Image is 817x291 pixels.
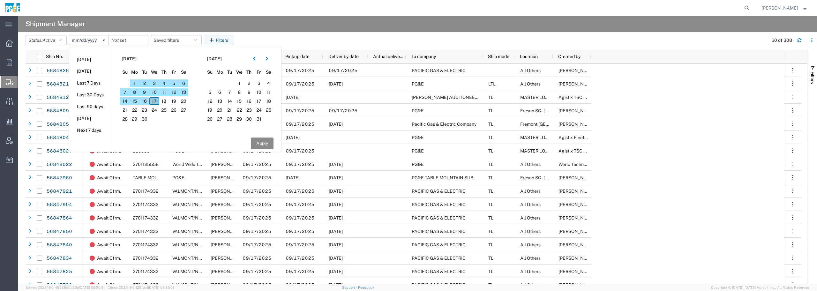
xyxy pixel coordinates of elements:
[243,202,271,207] span: 09/17/2025
[139,69,149,76] span: Tu
[120,88,130,96] span: 7
[520,81,541,86] span: All Others
[358,286,374,289] a: Feedback
[149,79,159,87] span: 3
[159,97,169,105] span: 18
[46,133,72,143] a: 56848042
[46,240,72,250] a: 56847840
[254,69,264,76] span: Fr
[69,54,111,65] li: [DATE]
[412,215,466,220] span: PACIFIC GAS & ELECTRIC
[488,122,493,127] span: TL
[264,79,274,87] span: 4
[234,69,244,76] span: We
[211,242,247,247] span: C.H. Robinson
[520,54,538,59] span: Location
[329,256,343,261] span: 09/19/2025
[412,95,481,100] span: J.J. KANE AUCTIONEERS
[159,69,169,76] span: Th
[179,88,189,96] span: 13
[761,4,808,12] button: [PERSON_NAME]
[225,88,235,96] span: 7
[243,282,271,287] span: 09/17/2025
[130,69,140,76] span: Mo
[412,148,424,153] span: PG&E
[520,202,541,207] span: All Others
[264,69,274,76] span: Sa
[149,88,159,96] span: 10
[69,77,111,89] li: Last 7 Days
[26,35,67,45] button: Status:Active
[130,97,140,105] span: 15
[234,79,244,87] span: 1
[46,186,72,197] a: 56847921
[488,189,493,194] span: TL
[211,162,247,167] span: C.H. Robinson
[520,122,584,127] span: Fremont DC
[520,215,541,220] span: All Others
[215,97,225,105] span: 13
[810,71,815,84] span: Filters
[520,282,541,287] span: All Others
[133,269,158,274] span: 2701174332
[169,69,179,76] span: Fr
[130,106,140,114] span: 22
[412,68,466,73] span: PACIFIC GAS & ELECTRIC
[225,97,235,105] span: 14
[149,69,159,76] span: We
[488,148,493,153] span: TL
[69,35,109,45] input: Not set
[120,97,130,105] span: 14
[215,106,225,114] span: 20
[488,162,493,167] span: TL
[251,138,274,149] button: Apply
[411,54,436,59] span: To company
[139,79,149,87] span: 2
[761,4,798,11] span: Wendy Hetrick
[412,162,424,167] span: PG&E
[97,211,121,225] span: Await Cfrm.
[46,213,72,223] a: 56847864
[488,54,509,59] span: Ship mode
[172,162,228,167] span: World Wide Technology Inc
[130,79,140,87] span: 1
[412,135,424,140] span: PG&E
[243,269,271,274] span: 09/17/2025
[520,108,586,113] span: Fresno SC - 2141 S Orange Ave
[488,175,493,180] span: TL
[46,54,63,59] span: Ship No.
[133,229,158,234] span: 2701174332
[412,189,466,194] span: PACIFIC GAS & ELECTRIC
[211,189,247,194] span: C.H. Robinson
[711,285,809,290] span: Copyright © [DATE]-[DATE] Agistix Inc., All Rights Reserved
[46,146,72,156] a: 56848027
[488,95,493,100] span: TL
[133,282,158,287] span: 2701174332
[172,215,219,220] span: VALMONT/NEWMARK
[133,202,158,207] span: 2701174332
[79,286,105,289] span: [DATE] 09:50:51
[254,115,264,123] span: 31
[520,256,541,261] span: All Others
[97,158,121,171] span: Await Cfrm.
[286,68,314,73] span: 09/17/2025
[205,88,215,96] span: 5
[412,229,466,234] span: PACIFIC GAS & ELECTRIC
[211,175,255,180] span: DM Eppler Inc.
[558,162,595,167] span: World Technology
[234,115,244,123] span: 29
[558,68,595,73] span: Juan Ruiz
[286,81,314,86] span: 09/17/2025
[139,97,149,105] span: 16
[215,88,225,96] span: 6
[286,122,314,127] span: 09/17/2025
[488,256,493,261] span: TL
[69,113,111,124] li: [DATE]
[211,202,247,207] span: C.H. Robinson
[159,79,169,87] span: 4
[69,89,111,101] li: Last 30 Days
[488,215,493,220] span: TL
[520,162,541,167] span: All Others
[133,256,158,261] span: 2701174332
[520,68,541,73] span: All Others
